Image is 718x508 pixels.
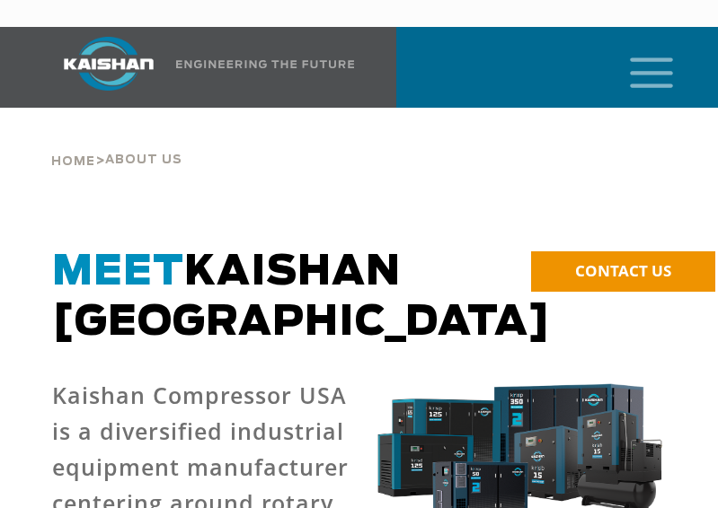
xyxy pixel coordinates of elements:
[41,27,355,108] a: Kaishan USA
[623,52,653,83] a: mobile menu
[51,153,95,169] a: Home
[531,251,715,292] a: CONTACT US
[51,156,95,168] span: Home
[176,60,354,68] img: Engineering the future
[52,252,551,343] span: Kaishan [GEOGRAPHIC_DATA]
[575,260,671,281] span: CONTACT US
[51,108,182,176] div: >
[52,252,184,293] span: Meet
[105,154,182,166] span: About Us
[41,37,176,91] img: kaishan logo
